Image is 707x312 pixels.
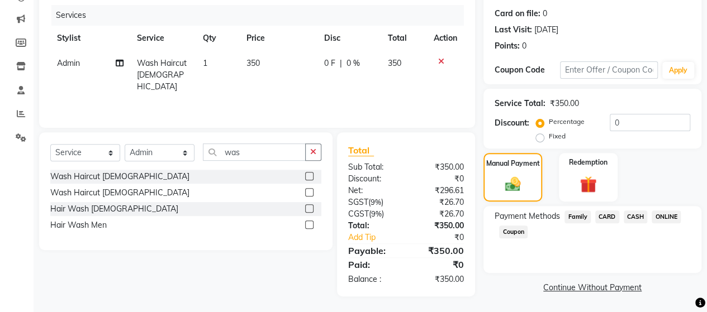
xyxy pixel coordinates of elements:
span: 9% [371,198,381,207]
div: Discount: [340,173,406,185]
div: ₹350.00 [406,220,472,232]
th: Stylist [50,26,130,51]
div: ₹26.70 [406,208,472,220]
span: | [340,57,342,69]
div: 0 [522,40,526,52]
span: 350 [388,58,401,68]
img: _cash.svg [500,175,526,193]
span: 1 [203,58,207,68]
div: Services [51,5,472,26]
span: Wash Haircut [DEMOGRAPHIC_DATA] [137,58,187,92]
div: ₹296.61 [406,185,472,196]
div: Paid: [340,258,406,271]
div: 0 [543,8,547,20]
span: Payment Methods [495,210,560,222]
span: 9% [371,209,382,218]
div: ₹26.70 [406,196,472,208]
div: Sub Total: [340,161,406,173]
div: ₹0 [406,258,472,271]
div: ₹350.00 [406,244,472,257]
div: Wash Haircut [DEMOGRAPHIC_DATA] [50,171,189,183]
span: CARD [595,210,619,223]
span: 0 % [347,57,360,69]
div: Hair Wash [DEMOGRAPHIC_DATA] [50,203,178,215]
a: Add Tip [340,232,417,243]
span: CASH [624,210,648,223]
span: SGST [348,197,368,207]
label: Percentage [549,117,585,127]
img: _gift.svg [575,174,602,195]
span: 350 [246,58,260,68]
span: Coupon [499,225,528,238]
div: Wash Haircut [DEMOGRAPHIC_DATA] [50,187,189,199]
a: Continue Without Payment [486,282,699,294]
span: ONLINE [652,210,681,223]
div: ₹0 [417,232,472,243]
span: Total [348,145,374,156]
div: [DATE] [534,24,558,36]
span: Admin [57,58,80,68]
span: 0 F [324,57,335,69]
div: Hair Wash Men [50,219,107,231]
th: Action [427,26,464,51]
div: Discount: [495,117,529,129]
th: Price [240,26,317,51]
th: Total [381,26,427,51]
div: ₹0 [406,173,472,185]
div: ( ) [340,208,406,220]
label: Manual Payment [486,159,540,169]
div: Balance : [340,273,406,285]
label: Redemption [569,157,608,167]
div: Service Total: [495,98,545,109]
span: CGST [348,209,369,219]
th: Qty [196,26,240,51]
th: Service [130,26,196,51]
div: Total: [340,220,406,232]
div: ₹350.00 [406,161,472,173]
div: Points: [495,40,520,52]
div: Net: [340,185,406,196]
div: Payable: [340,244,406,257]
div: ₹350.00 [406,273,472,285]
input: Search or Scan [203,143,306,161]
div: ₹350.00 [550,98,579,109]
input: Enter Offer / Coupon Code [560,61,658,79]
button: Apply [662,62,694,79]
div: Card on file: [495,8,540,20]
div: Coupon Code [495,64,560,76]
label: Fixed [549,131,566,141]
div: ( ) [340,196,406,208]
span: Family [564,210,591,223]
div: Last Visit: [495,24,532,36]
th: Disc [317,26,381,51]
